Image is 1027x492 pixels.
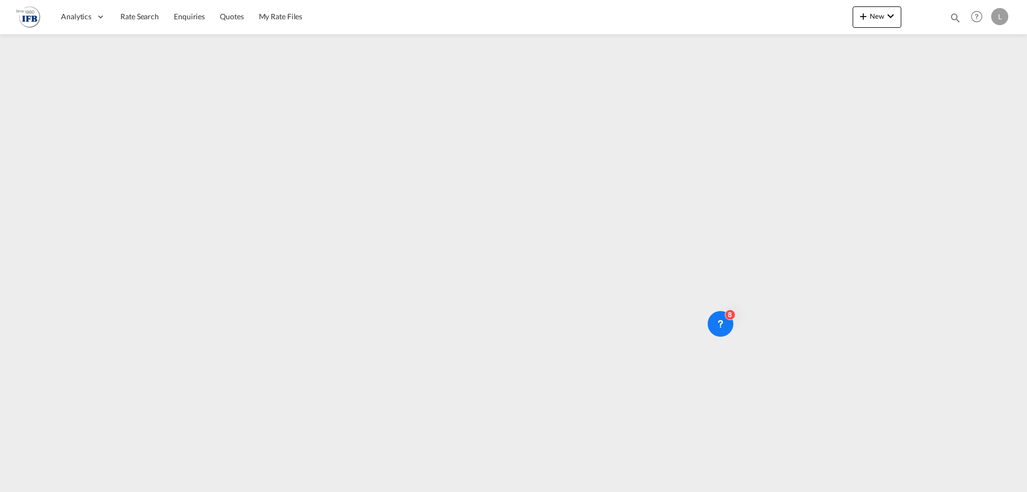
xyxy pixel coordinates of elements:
[857,10,870,22] md-icon: icon-plus 400-fg
[949,12,961,28] div: icon-magnify
[61,11,91,22] span: Analytics
[991,8,1008,25] div: L
[857,12,897,20] span: New
[884,10,897,22] md-icon: icon-chevron-down
[949,12,961,24] md-icon: icon-magnify
[259,12,303,21] span: My Rate Files
[220,12,243,21] span: Quotes
[120,12,159,21] span: Rate Search
[968,7,986,26] span: Help
[853,6,901,28] button: icon-plus 400-fgNewicon-chevron-down
[174,12,205,21] span: Enquiries
[968,7,991,27] div: Help
[16,5,40,29] img: de31bbe0256b11eebba44b54815f083d.png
